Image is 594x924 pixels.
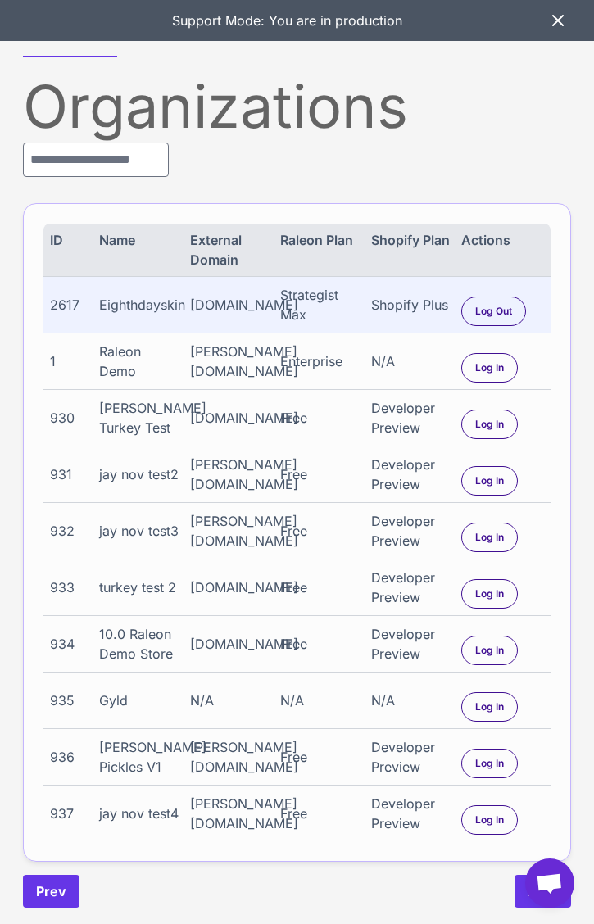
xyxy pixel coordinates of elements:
[50,634,91,654] div: 934
[99,230,182,269] div: Name
[99,464,182,484] div: jay nov test2
[280,804,363,823] div: Free
[280,464,363,484] div: Free
[50,295,91,315] div: 2617
[23,77,571,136] div: Organizations
[99,342,182,381] div: Raleon Demo
[371,230,454,269] div: Shopify Plan
[190,408,273,428] div: [DOMAIN_NAME]
[190,511,273,550] div: [PERSON_NAME][DOMAIN_NAME]
[475,530,504,545] span: Log In
[190,634,273,654] div: [DOMAIN_NAME]
[50,464,91,484] div: 931
[515,875,571,908] button: Next
[475,756,504,771] span: Log In
[475,643,504,658] span: Log In
[475,304,512,319] span: Log Out
[99,691,182,710] div: Gyld
[280,634,363,654] div: Free
[525,858,574,908] div: Open chat
[190,691,273,710] div: N/A
[280,747,363,767] div: Free
[371,295,454,315] div: Shopify Plus
[50,804,91,823] div: 937
[475,813,504,827] span: Log In
[50,747,91,767] div: 936
[280,351,363,371] div: Enterprise
[50,408,91,428] div: 930
[371,794,454,833] div: Developer Preview
[50,691,91,710] div: 935
[190,230,273,269] div: External Domain
[371,511,454,550] div: Developer Preview
[475,700,504,714] span: Log In
[371,691,454,710] div: N/A
[190,577,273,597] div: [DOMAIN_NAME]
[371,351,454,371] div: N/A
[190,342,273,381] div: [PERSON_NAME][DOMAIN_NAME]
[280,521,363,541] div: Free
[371,568,454,607] div: Developer Preview
[280,577,363,597] div: Free
[371,455,454,494] div: Developer Preview
[50,230,91,269] div: ID
[371,624,454,664] div: Developer Preview
[99,295,182,315] div: Eighthdayskin
[280,230,363,269] div: Raleon Plan
[371,737,454,777] div: Developer Preview
[190,295,273,315] div: [DOMAIN_NAME]
[280,691,363,710] div: N/A
[475,417,504,432] span: Log In
[99,577,182,597] div: turkey test 2
[99,804,182,823] div: jay nov test4
[475,473,504,488] span: Log In
[99,624,182,664] div: 10.0 Raleon Demo Store
[50,351,91,371] div: 1
[280,408,363,428] div: Free
[190,737,273,777] div: [PERSON_NAME][DOMAIN_NAME]
[99,737,182,777] div: [PERSON_NAME] Pickles V1
[371,398,454,437] div: Developer Preview
[99,521,182,541] div: jay nov test3
[99,398,182,437] div: [PERSON_NAME] Turkey Test
[280,285,363,324] div: Strategist Max
[190,794,273,833] div: [PERSON_NAME][DOMAIN_NAME]
[461,230,544,269] div: Actions
[50,577,91,597] div: 933
[23,875,79,908] button: Prev
[475,360,504,375] span: Log In
[190,455,273,494] div: [PERSON_NAME][DOMAIN_NAME]
[475,587,504,601] span: Log In
[50,521,91,541] div: 932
